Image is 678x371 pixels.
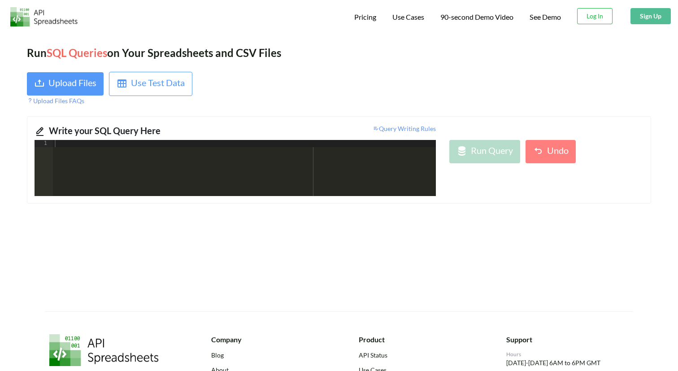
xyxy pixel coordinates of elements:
[577,8,613,24] button: Log In
[630,8,671,24] button: Sign Up
[506,358,629,367] p: [DATE]-[DATE] 6AM to 6PM GMT
[109,72,192,96] button: Use Test Data
[27,45,651,61] div: Run on Your Spreadsheets and CSV Files
[27,72,104,96] button: Upload Files
[392,13,424,21] span: Use Cases
[530,13,561,22] a: See Demo
[131,76,185,92] div: Use Test Data
[526,140,576,163] button: Undo
[359,334,481,345] div: Product
[211,334,334,345] div: Company
[48,76,96,92] div: Upload Files
[49,334,159,366] img: API Spreadsheets Logo
[373,125,436,132] span: Query Writing Rules
[506,334,629,345] div: Support
[506,350,629,358] div: Hours
[449,140,520,163] button: Run Query
[10,7,78,26] img: Logo.png
[49,124,229,140] div: Write your SQL Query Here
[440,13,513,21] span: 90-second Demo Video
[35,140,53,147] div: 1
[471,144,513,160] div: Run Query
[47,46,107,59] span: SQL Queries
[211,350,334,360] a: Blog
[27,97,84,105] span: Upload Files FAQs
[547,144,569,160] div: Undo
[359,350,481,360] a: API Status
[354,13,376,21] span: Pricing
